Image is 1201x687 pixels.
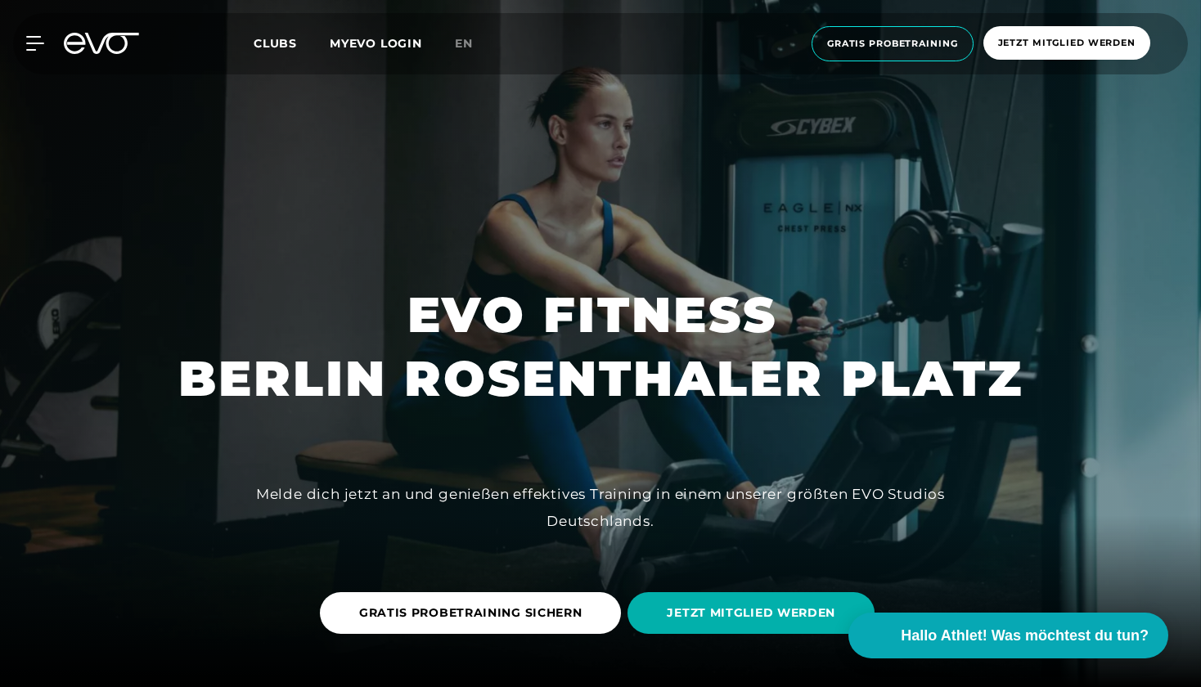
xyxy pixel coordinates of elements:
[807,26,978,61] a: Gratis Probetraining
[827,37,958,51] span: Gratis Probetraining
[667,604,835,622] span: JETZT MITGLIED WERDEN
[320,580,628,646] a: GRATIS PROBETRAINING SICHERN
[978,26,1155,61] a: Jetzt Mitglied werden
[455,36,473,51] span: en
[998,36,1136,50] span: Jetzt Mitglied werden
[359,604,583,622] span: GRATIS PROBETRAINING SICHERN
[330,36,422,51] a: MYEVO LOGIN
[455,34,493,53] a: en
[178,283,1023,411] h1: EVO FITNESS BERLIN ROSENTHALER PLATZ
[254,36,297,51] span: Clubs
[232,481,969,534] div: Melde dich jetzt an und genießen effektives Training in einem unserer größten EVO Studios Deutsch...
[254,35,330,51] a: Clubs
[901,625,1149,647] span: Hallo Athlet! Was möchtest du tun?
[627,580,881,646] a: JETZT MITGLIED WERDEN
[848,613,1168,658] button: Hallo Athlet! Was möchtest du tun?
